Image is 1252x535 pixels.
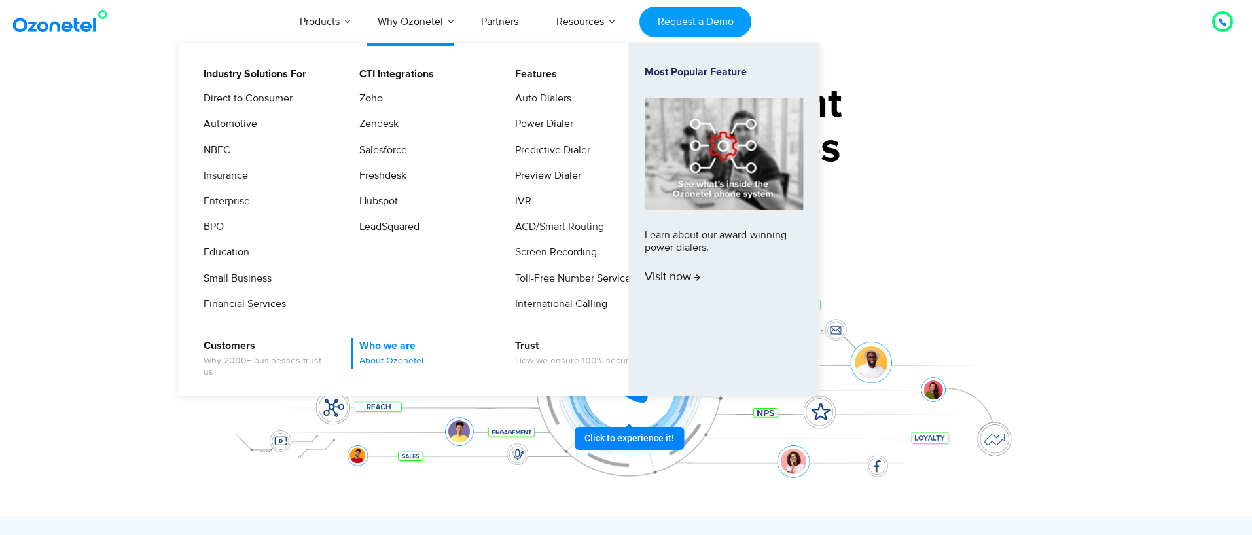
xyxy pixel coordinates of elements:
a: NBFC [195,142,232,158]
a: Predictive Dialer [507,142,592,158]
a: Request a Demo [639,7,751,37]
a: Financial Services [195,296,288,312]
a: CustomersWhy 2000+ businesses trust us [195,338,334,380]
a: Zendesk [351,116,401,132]
a: Auto Dialers [507,90,573,107]
a: Enterprise [195,193,252,210]
a: ACD/Smart Routing [507,219,606,235]
a: Automotive [195,116,259,132]
span: How we ensure 100% security [515,356,638,367]
span: Why 2000+ businesses trust us [204,356,332,378]
a: CTI Integrations [351,66,436,83]
img: phone-system-min.jpg [645,98,803,209]
a: Preview Dialer [507,168,583,184]
a: Freshdesk [351,168,408,184]
a: BPO [195,219,226,235]
a: Toll-Free Number Services [507,270,637,287]
a: Features [507,66,559,83]
a: Most Popular FeatureLearn about our award-winning power dialers.Visit now [645,66,803,373]
span: Visit now [645,270,700,285]
a: Education [195,244,251,261]
a: Direct to Consumer [195,90,295,107]
a: Zoho [351,90,385,107]
span: About Ozonetel [359,356,423,367]
a: Who we areAbout Ozonetel [351,338,425,369]
a: Insurance [195,168,250,184]
a: TrustHow we ensure 100% security [507,338,640,369]
a: International Calling [507,296,609,312]
a: IVR [507,193,533,210]
a: Small Business [195,270,274,287]
a: Power Dialer [507,116,575,132]
a: Salesforce [351,142,409,158]
a: Screen Recording [507,244,599,261]
a: LeadSquared [351,219,421,235]
a: Industry Solutions For [195,66,308,83]
a: Hubspot [351,193,400,210]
